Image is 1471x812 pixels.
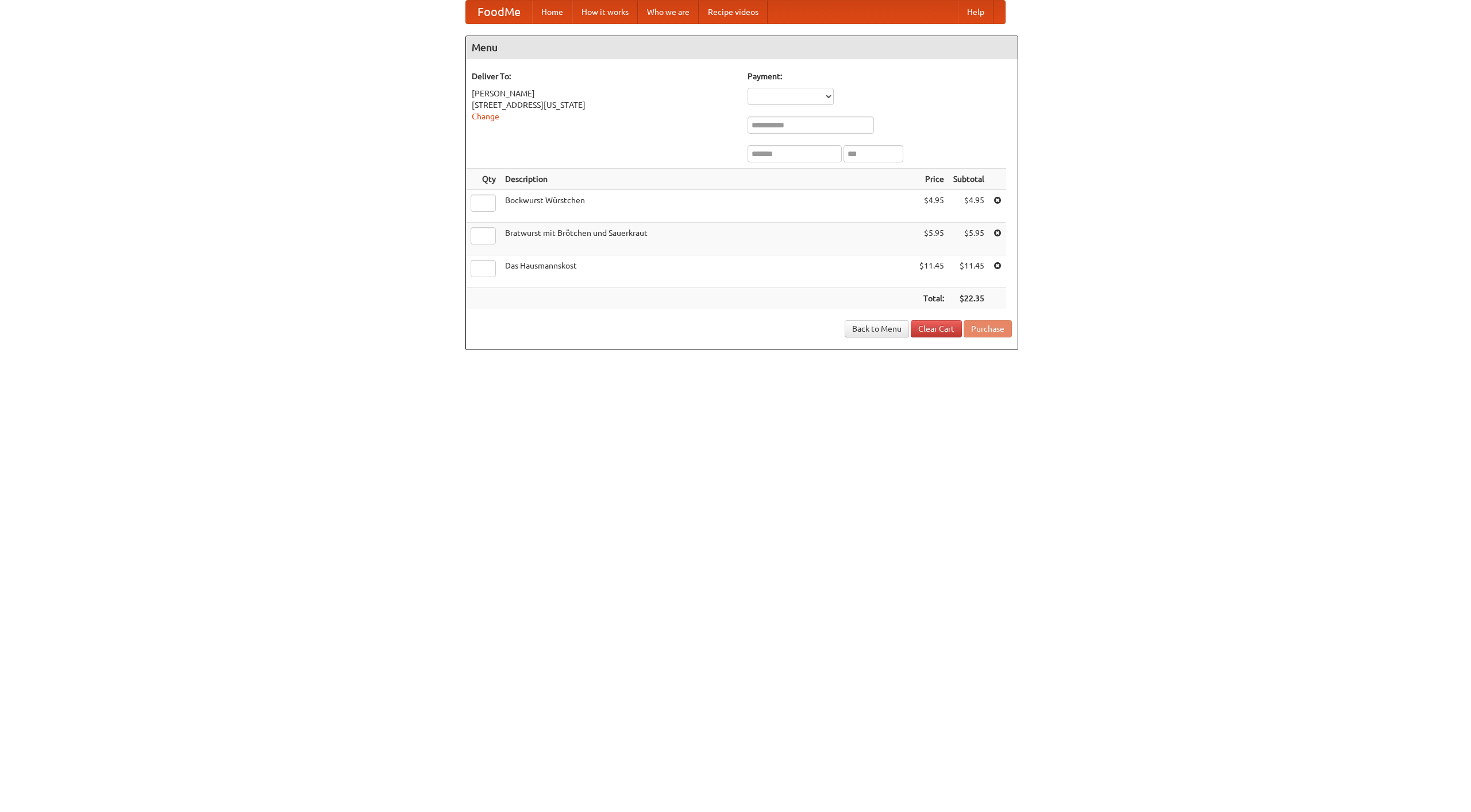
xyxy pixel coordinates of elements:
[915,190,949,223] td: $4.95
[911,320,962,337] a: Clear Cart
[964,320,1012,337] button: Purchase
[915,223,949,255] td: $5.95
[699,1,768,24] a: Recipe videos
[915,169,949,190] th: Price
[638,1,699,24] a: Who we are
[466,36,1018,59] h4: Menu
[500,255,915,288] td: Das Hausmannskost
[472,88,736,99] div: [PERSON_NAME]
[500,190,915,223] td: Bockwurst Würstchen
[949,223,989,255] td: $5.95
[472,112,499,121] a: Change
[466,169,500,190] th: Qty
[949,169,989,190] th: Subtotal
[472,99,736,111] div: [STREET_ADDRESS][US_STATE]
[915,288,949,309] th: Total:
[572,1,638,24] a: How it works
[845,320,909,337] a: Back to Menu
[949,255,989,288] td: $11.45
[466,1,532,24] a: FoodMe
[915,255,949,288] td: $11.45
[748,71,1012,82] h5: Payment:
[949,190,989,223] td: $4.95
[532,1,572,24] a: Home
[472,71,736,82] h5: Deliver To:
[949,288,989,309] th: $22.35
[500,169,915,190] th: Description
[958,1,993,24] a: Help
[500,223,915,255] td: Bratwurst mit Brötchen und Sauerkraut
